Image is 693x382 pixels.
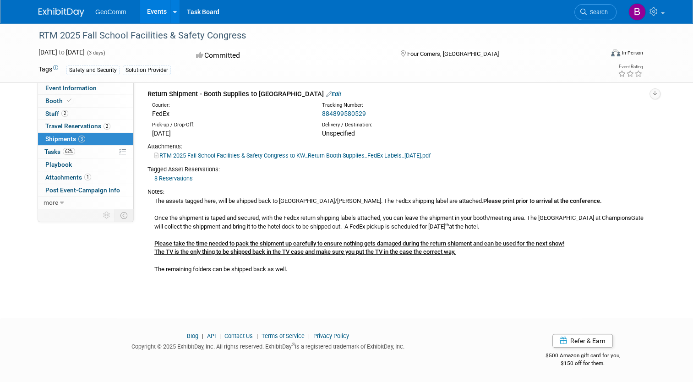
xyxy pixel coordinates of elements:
[322,110,366,117] a: 884899580529
[262,333,305,339] a: Terms of Service
[38,158,133,171] a: Playbook
[147,142,648,151] div: Attachments:
[224,333,253,339] a: Contact Us
[45,174,91,181] span: Attachments
[45,97,73,104] span: Booth
[44,199,58,206] span: more
[152,121,308,129] div: Pick-up / Drop-Off:
[552,334,613,348] a: Refer & Earn
[611,49,620,56] img: Format-Inperson.png
[38,82,133,94] a: Event Information
[154,240,564,247] b: Please take the time needed to pack the shipment up carefully to ensure nothing gets damaged duri...
[292,342,295,347] sup: ®
[193,48,386,64] div: Committed
[45,135,85,142] span: Shipments
[66,65,120,75] div: Safety and Security
[67,98,71,103] i: Booth reservation complete
[45,110,68,117] span: Staff
[217,333,223,339] span: |
[554,48,643,61] div: Event Format
[152,102,308,109] div: Courier:
[86,50,105,56] span: (3 days)
[152,129,308,138] div: [DATE]
[44,148,75,155] span: Tasks
[36,27,592,44] div: RTM 2025 Fall School Facilities & Safety Congress
[61,110,68,117] span: 2
[207,333,216,339] a: API
[104,123,110,130] span: 2
[38,120,133,132] a: Travel Reservations2
[322,102,520,109] div: Tracking Number:
[38,8,84,17] img: ExhibitDay
[622,49,643,56] div: In-Person
[63,148,75,155] span: 62%
[45,84,97,92] span: Event Information
[154,152,431,159] a: RTM 2025 Fall School Facilities & Safety Congress to KW_Return Booth Supplies_FedEx Labels_[DATE]...
[78,136,85,142] span: 3
[38,95,133,107] a: Booth
[45,186,120,194] span: Post Event-Campaign Info
[45,122,110,130] span: Travel Reservations
[187,333,198,339] a: Blog
[147,89,648,99] div: Return Shipment - Booth Supplies to [GEOGRAPHIC_DATA]
[511,346,655,367] div: $500 Amazon gift card for you,
[147,196,648,273] div: The assets tagged here, will be shipped back to [GEOGRAPHIC_DATA]/[PERSON_NAME]. The FedEx shippi...
[306,333,312,339] span: |
[313,333,349,339] a: Privacy Policy
[445,222,449,227] sup: th
[95,8,126,16] span: GeoComm
[154,175,193,182] a: 8 Reservations
[123,65,171,75] div: Solution Provider
[628,3,646,21] img: Bill McCullough
[154,248,456,255] b: The TV is the only thing to be shipped back in the TV case and make sure you put the TV in the ca...
[38,108,133,120] a: Staff2
[618,65,643,69] div: Event Rating
[147,165,648,174] div: Tagged Asset Reservations:
[45,161,72,168] span: Playbook
[38,184,133,196] a: Post Event-Campaign Info
[38,340,497,351] div: Copyright © 2025 ExhibitDay, Inc. All rights reserved. ExhibitDay is a registered trademark of Ex...
[38,49,85,56] span: [DATE] [DATE]
[200,333,206,339] span: |
[511,360,655,367] div: $150 off for them.
[99,209,115,221] td: Personalize Event Tab Strip
[587,9,608,16] span: Search
[574,4,617,20] a: Search
[38,146,133,158] a: Tasks62%
[254,333,260,339] span: |
[38,196,133,209] a: more
[152,109,308,118] div: FedEx
[38,171,133,184] a: Attachments1
[57,49,66,56] span: to
[115,209,134,221] td: Toggle Event Tabs
[483,197,602,204] b: Please print prior to arrival at the conference.
[322,130,355,137] span: Unspecified
[38,133,133,145] a: Shipments3
[326,91,341,98] a: Edit
[407,50,499,57] span: Four Corners, [GEOGRAPHIC_DATA]
[84,174,91,180] span: 1
[322,121,478,129] div: Delivery / Destination:
[38,65,58,75] td: Tags
[147,188,648,196] div: Notes:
